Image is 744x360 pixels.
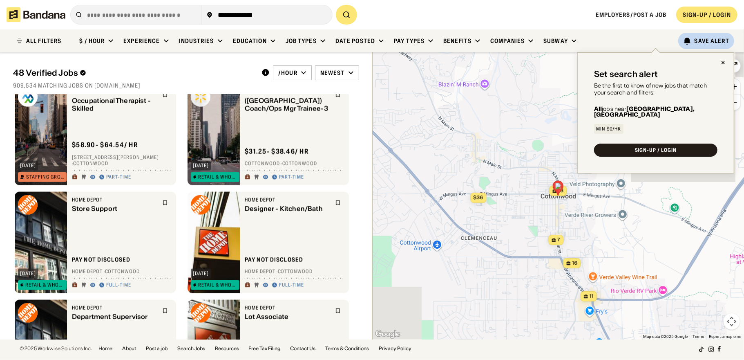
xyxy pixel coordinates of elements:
a: Post a job [146,346,168,351]
div: Experience [123,37,160,45]
a: Home [98,346,112,351]
div: SIGN-UP / LOGIN [683,11,731,18]
span: Map data ©2025 Google [643,334,688,339]
div: Cottonwood · Cottonwood [245,161,344,167]
img: Google [374,329,401,340]
div: Companies [490,37,525,45]
div: $ / hour [79,37,105,45]
div: grid [13,94,359,340]
div: Home Depot · Cottonwood [72,269,171,275]
img: Home Depot logo [191,195,210,215]
div: Education [233,37,267,45]
div: Home Depot [245,305,330,311]
div: 48 Verified Jobs [13,68,255,78]
div: Retail & Wholesale [198,175,237,180]
button: Map camera controls [724,313,740,330]
a: Privacy Policy [379,346,412,351]
div: Industries [179,37,214,45]
div: $ 31.25 - $38.46 / hr [245,147,309,156]
a: Employers/Post a job [596,11,666,18]
div: [DATE] [193,271,209,276]
div: Full-time [106,282,131,289]
div: jobs near [594,106,717,117]
div: Home Depot [72,197,157,203]
span: 11 [590,293,594,300]
div: Subway [543,37,568,45]
img: Bandana logotype [7,7,65,22]
div: [DATE] [193,163,209,168]
div: Department Supervisor [72,313,157,321]
div: © 2025 Workwise Solutions Inc. [20,346,92,351]
div: Retail & Wholesale [25,283,64,288]
div: Pay Types [394,37,425,45]
img: AMN Healthcare logo [18,87,38,107]
a: Terms (opens in new tab) [693,334,704,339]
img: Home Depot logo [191,303,210,323]
div: $ 58.90 - $64.54 / hr [72,141,138,149]
a: Search Jobs [177,346,205,351]
div: 909,534 matching jobs on [DOMAIN_NAME] [13,82,359,89]
div: Pay not disclosed [72,256,130,264]
div: Set search alert [594,69,658,79]
a: Open this area in Google Maps (opens a new window) [374,329,401,340]
div: Staffing Group [26,175,64,180]
div: Home Depot [245,197,330,203]
div: Lot Associate [245,313,330,321]
a: Free Tax Filing [249,346,281,351]
div: Date Posted [335,37,375,45]
div: Designer - Kitchen/Bath [245,205,330,213]
div: Be the first to know of new jobs that match your search and filters: [594,82,717,96]
span: 13 [558,187,563,194]
div: Retail & Wholesale [198,283,237,288]
a: Contact Us [290,346,316,351]
div: Part-time [106,174,131,181]
a: Resources [215,346,239,351]
div: [STREET_ADDRESS][PERSON_NAME] · Cottonwood [72,154,171,167]
div: Home Depot · Cottonwood [245,269,344,275]
span: 7 [557,236,560,243]
div: ([GEOGRAPHIC_DATA]) Coach/Ops Mgr Trainee-3 [245,97,330,112]
a: Terms & Conditions [326,346,369,351]
div: /hour [278,69,297,76]
b: [GEOGRAPHIC_DATA], [GEOGRAPHIC_DATA] [594,105,695,118]
div: ALL FILTERS [26,38,61,44]
div: Occupational Therapist - Skilled [72,97,157,112]
div: [DATE] [20,163,36,168]
div: Newest [320,69,345,76]
a: Report a map error [709,334,742,339]
div: Store Support [72,205,157,213]
b: All [594,105,602,112]
div: Part-time [279,174,304,181]
div: Benefits [443,37,471,45]
div: Save Alert [695,37,729,45]
a: About [122,346,136,351]
img: Walmart logo [191,87,210,107]
img: Home Depot logo [18,195,38,215]
span: $36 [473,194,483,200]
span: 16 [572,260,577,267]
div: Min $0/hr [596,126,621,131]
img: Home Depot logo [18,303,38,323]
div: SIGN-UP / LOGIN [635,148,677,153]
div: Job Types [286,37,317,45]
div: [DATE] [20,271,36,276]
div: Full-time [279,282,304,289]
div: Pay not disclosed [245,256,303,264]
div: Home Depot [72,305,157,311]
